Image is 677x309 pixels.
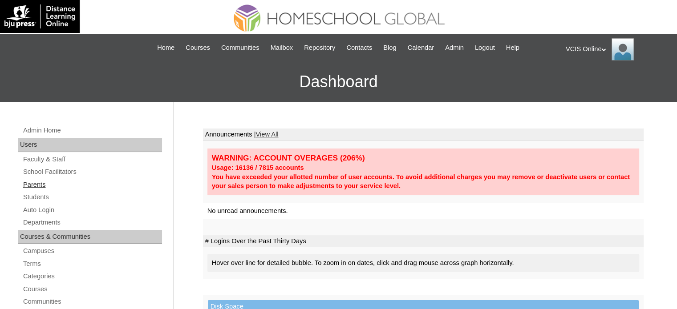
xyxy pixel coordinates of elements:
[4,62,673,102] h3: Dashboard
[181,43,215,53] a: Courses
[217,43,264,53] a: Communities
[304,43,335,53] span: Repository
[22,179,162,190] a: Parents
[203,128,644,141] td: Announcements |
[22,166,162,177] a: School Facilitators
[445,43,464,53] span: Admin
[207,254,639,272] div: Hover over line for detailed bubble. To zoom in on dates, click and drag mouse across graph horiz...
[300,43,340,53] a: Repository
[408,43,434,53] span: Calendar
[506,43,519,53] span: Help
[212,153,635,163] div: WARNING: ACCOUNT OVERAGES (206%)
[22,271,162,282] a: Categories
[22,125,162,136] a: Admin Home
[203,235,644,248] td: # Logins Over the Past Thirty Days
[441,43,468,53] a: Admin
[566,38,668,60] div: VCIS Online
[383,43,396,53] span: Blog
[203,203,644,219] td: No unread announcements.
[22,258,162,269] a: Terms
[255,131,278,138] a: View All
[18,138,162,152] div: Users
[22,284,162,295] a: Courses
[18,230,162,244] div: Courses & Communities
[22,245,162,257] a: Campuses
[612,38,634,60] img: VCIS Online Admin
[212,164,304,171] strong: Usage: 16136 / 7815 accounts
[403,43,438,53] a: Calendar
[22,205,162,216] a: Auto Login
[346,43,372,53] span: Contacts
[271,43,293,53] span: Mailbox
[470,43,499,53] a: Logout
[221,43,259,53] span: Communities
[22,217,162,228] a: Departments
[22,296,162,307] a: Communities
[212,173,635,191] div: You have exceeded your allotted number of user accounts. To avoid additional charges you may remo...
[22,154,162,165] a: Faculty & Staff
[379,43,401,53] a: Blog
[475,43,495,53] span: Logout
[22,192,162,203] a: Students
[153,43,179,53] a: Home
[502,43,524,53] a: Help
[157,43,174,53] span: Home
[4,4,75,28] img: logo-white.png
[266,43,298,53] a: Mailbox
[186,43,210,53] span: Courses
[342,43,377,53] a: Contacts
